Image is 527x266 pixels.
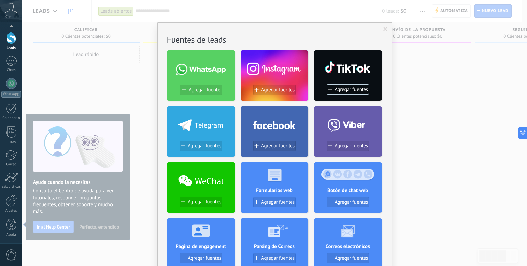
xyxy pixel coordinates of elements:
[5,15,17,19] span: Cuenta
[188,255,221,261] span: Agregar fuentes
[335,199,368,205] span: Agregar fuentes
[253,85,296,95] button: Agregar fuentes
[1,46,21,51] div: Leads
[261,143,295,149] span: Agregar fuentes
[180,141,222,151] button: Agregar fuentes
[167,34,383,45] h2: Fuentes de leads
[180,85,222,95] button: Agregar fuente
[261,87,295,93] span: Agregar fuentes
[261,255,295,261] span: Agregar fuentes
[1,209,21,213] div: Ajustes
[314,243,382,250] h4: Correos electrónicos
[180,197,222,207] button: Agregar fuentes
[335,87,368,92] span: Agregar fuentes
[1,233,21,237] div: Ayuda
[314,187,382,194] h4: Botón de chat web
[1,140,21,144] div: Listas
[188,199,221,205] span: Agregar fuentes
[253,141,296,151] button: Agregar fuentes
[253,197,296,207] button: Agregar fuentes
[327,253,369,263] button: Agregar fuentes
[327,84,369,95] button: Agregar fuentes
[253,253,296,263] button: Agregar fuentes
[327,197,369,207] button: Agregar fuentes
[1,162,21,167] div: Correo
[261,199,295,205] span: Agregar fuentes
[1,116,21,120] div: Calendario
[188,143,221,149] span: Agregar fuentes
[189,87,220,93] span: Agregar fuente
[335,255,368,261] span: Agregar fuentes
[1,185,21,189] div: Estadísticas
[180,253,222,263] button: Agregar fuentes
[327,141,369,151] button: Agregar fuentes
[1,91,21,98] div: WhatsApp
[1,68,21,73] div: Chats
[241,187,308,194] h4: Formularios web
[335,143,368,149] span: Agregar fuentes
[167,243,235,250] h4: Página de engagement
[241,243,308,250] h4: Parsing de Correos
